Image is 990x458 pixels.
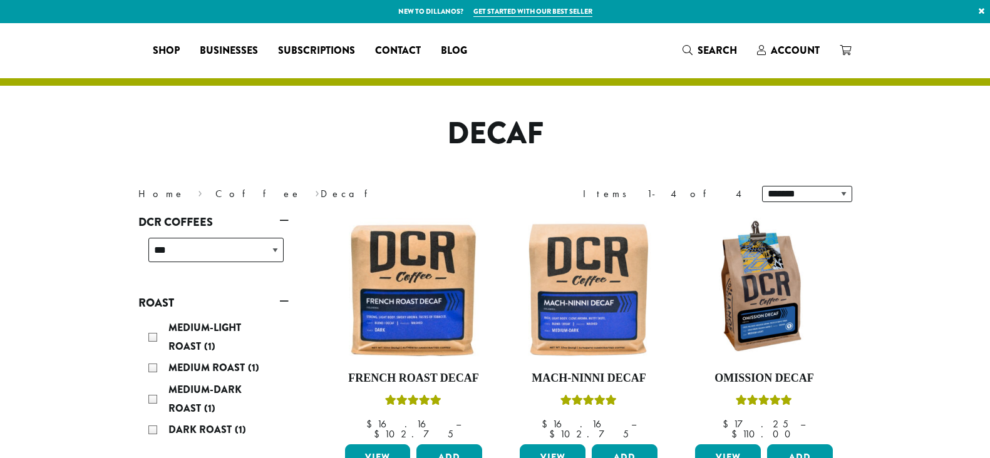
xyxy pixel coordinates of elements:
div: Roast [138,313,289,446]
a: Shop [143,41,190,61]
div: Rated 5.00 out of 5 [385,393,441,412]
span: Shop [153,43,180,59]
span: $ [549,427,560,440]
bdi: 102.75 [374,427,453,440]
span: Medium-Light Roast [168,320,241,354]
span: Blog [441,43,467,59]
span: $ [542,417,552,430]
h4: Omission Decaf [692,372,836,385]
span: Subscriptions [278,43,355,59]
span: $ [366,417,377,430]
bdi: 16.16 [542,417,619,430]
h4: French Roast Decaf [342,372,486,385]
span: › [198,182,202,201]
h1: Decaf [129,116,862,152]
img: DCRCoffee_DL_Bag_Omission_2019-300x300.jpg [692,218,836,362]
div: DCR Coffees [138,233,289,277]
span: $ [723,417,733,430]
span: Account [771,43,820,58]
a: Get started with our best seller [473,6,592,17]
span: Businesses [200,43,258,59]
img: Mach-Ninni-Decaf-12oz-300x300.jpg [517,218,661,362]
span: $ [731,427,742,440]
a: Roast [138,292,289,313]
h4: Mach-Ninni Decaf [517,372,661,385]
a: Coffee [215,187,301,200]
span: Contact [375,43,421,59]
bdi: 102.75 [549,427,629,440]
a: Mach-Ninni DecafRated 5.00 out of 5 [517,218,661,439]
bdi: 17.25 [723,417,788,430]
div: Rated 4.33 out of 5 [736,393,792,412]
span: – [631,417,636,430]
span: (1) [204,401,215,415]
a: Omission DecafRated 4.33 out of 5 [692,218,836,439]
span: Search [698,43,737,58]
span: $ [374,427,384,440]
span: (1) [235,422,246,437]
span: Dark Roast [168,422,235,437]
bdi: 110.00 [731,427,797,440]
a: DCR Coffees [138,211,289,233]
a: French Roast DecafRated 5.00 out of 5 [342,218,486,439]
a: Search [673,40,747,61]
span: Medium-Dark Roast [168,382,242,415]
div: Rated 5.00 out of 5 [560,393,617,412]
nav: Breadcrumb [138,186,477,201]
span: Medium Roast [168,360,248,375]
span: – [800,417,805,430]
a: Home [138,187,185,200]
span: – [456,417,461,430]
div: Items 1-4 of 4 [583,186,743,201]
img: French-Roast-Decaf-12oz-300x300.jpg [341,218,485,362]
span: (1) [204,339,215,354]
span: (1) [248,360,259,375]
span: › [315,182,319,201]
bdi: 16.16 [366,417,444,430]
